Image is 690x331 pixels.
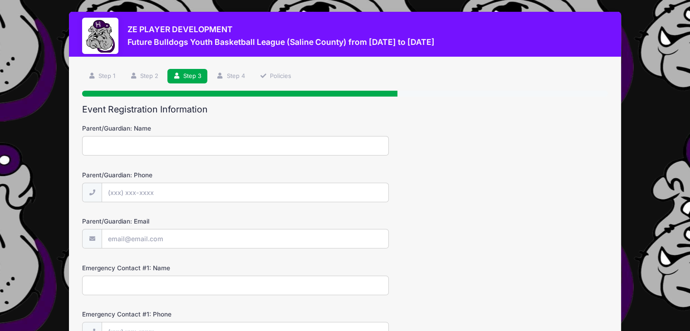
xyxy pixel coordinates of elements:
h3: ZE PLAYER DEVELOPMENT [127,24,435,34]
h2: Event Registration Information [82,104,608,115]
a: Step 2 [124,69,164,84]
input: (xxx) xxx-xxxx [102,183,389,202]
a: Policies [254,69,297,84]
input: email@email.com [102,229,389,248]
h3: Future Bulldogs Youth Basketball League (Saline County) from [DATE] to [DATE] [127,37,435,47]
a: Step 4 [210,69,251,84]
label: Emergency Contact #1: Name [82,263,257,273]
label: Emergency Contact #1: Phone [82,310,257,319]
label: Parent/Guardian: Phone [82,170,257,180]
label: Parent/Guardian: Name [82,124,257,133]
a: Step 3 [167,69,208,84]
label: Parent/Guardian: Email [82,217,257,226]
a: Step 1 [82,69,121,84]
